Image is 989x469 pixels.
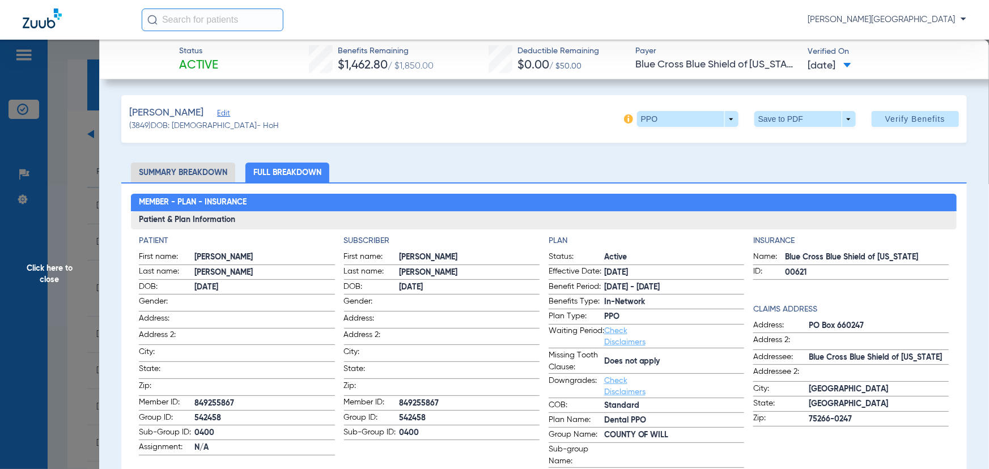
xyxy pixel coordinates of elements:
[753,266,785,279] span: ID:
[131,163,235,182] li: Summary Breakdown
[604,415,744,427] span: Dental PPO
[139,313,194,328] span: Address:
[604,251,744,263] span: Active
[549,281,604,295] span: Benefit Period:
[344,329,400,344] span: Address 2:
[139,346,194,361] span: City:
[604,327,646,346] a: Check Disclaimers
[809,352,949,364] span: Blue Cross Blue Shield of [US_STATE]
[142,8,283,31] input: Search for patients
[344,412,400,425] span: Group ID:
[604,356,744,368] span: Does not apply
[344,396,400,410] span: Member ID:
[604,296,744,308] span: In-Network
[517,45,599,57] span: Deductible Remaining
[131,194,957,212] h2: Member - Plan - Insurance
[604,400,744,412] span: Standard
[139,427,194,440] span: Sub-Group ID:
[753,304,949,315] h4: Claims Address
[129,120,279,132] span: (3849) DOB: [DEMOGRAPHIC_DATA] - HoH
[344,296,400,311] span: Gender:
[753,235,949,247] h4: Insurance
[785,267,949,279] span: 00621
[872,111,959,127] button: Verify Benefits
[753,366,809,381] span: Addressee 2:
[179,58,219,74] span: Active
[549,310,604,324] span: Plan Type:
[808,14,966,25] span: [PERSON_NAME][GEOGRAPHIC_DATA]
[194,251,334,263] span: [PERSON_NAME]
[549,251,604,265] span: Status:
[809,413,949,425] span: 75266-0247
[179,45,219,57] span: Status
[549,429,604,442] span: Group Name:
[753,398,809,411] span: State:
[194,427,334,439] span: 0400
[637,111,738,127] button: PPO
[344,235,540,247] h4: Subscriber
[194,442,334,454] span: N/A
[344,281,400,295] span: DOB:
[139,396,194,410] span: Member ID:
[194,398,334,410] span: 849255867
[129,106,203,120] span: [PERSON_NAME]
[754,111,856,127] button: Save to PDF
[753,412,809,426] span: Zip:
[604,377,646,396] a: Check Disclaimers
[400,398,540,410] span: 849255867
[194,282,334,293] span: [DATE]
[809,383,949,395] span: [GEOGRAPHIC_DATA]
[217,109,227,120] span: Edit
[517,59,549,71] span: $0.00
[885,114,945,123] span: Verify Benefits
[809,320,949,332] span: PO Box 660247
[344,251,400,265] span: First name:
[604,429,744,441] span: COUNTY OF WILL
[344,380,400,395] span: Zip:
[604,311,744,323] span: PPO
[139,296,194,311] span: Gender:
[139,329,194,344] span: Address 2:
[549,399,604,413] span: COB:
[604,282,744,293] span: [DATE] - [DATE]
[344,363,400,378] span: State:
[753,334,809,349] span: Address 2:
[23,8,62,28] img: Zuub Logo
[139,235,334,247] h4: Patient
[753,351,809,365] span: Addressee:
[635,58,798,72] span: Blue Cross Blue Shield of [US_STATE]
[139,251,194,265] span: First name:
[753,319,809,333] span: Address:
[344,266,400,279] span: Last name:
[344,346,400,361] span: City:
[549,349,604,373] span: Missing Tooth Clause:
[338,59,388,71] span: $1,462.80
[400,427,540,439] span: 0400
[549,375,604,398] span: Downgrades:
[139,441,194,455] span: Assignment:
[753,383,809,396] span: City:
[147,15,158,25] img: Search Icon
[139,281,194,295] span: DOB:
[344,313,400,328] span: Address:
[635,45,798,57] span: Payer
[549,62,581,70] span: / $50.00
[139,380,194,395] span: Zip:
[139,412,194,425] span: Group ID:
[194,267,334,279] span: [PERSON_NAME]
[549,235,744,247] h4: Plan
[549,444,604,467] span: Sub-group Name:
[400,282,540,293] span: [DATE]
[139,363,194,378] span: State:
[400,267,540,279] span: [PERSON_NAME]
[344,427,400,440] span: Sub-Group ID:
[549,266,604,279] span: Effective Date:
[245,163,329,182] li: Full Breakdown
[785,251,949,263] span: Blue Cross Blue Shield of [US_STATE]
[809,398,949,410] span: [GEOGRAPHIC_DATA]
[604,267,744,279] span: [DATE]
